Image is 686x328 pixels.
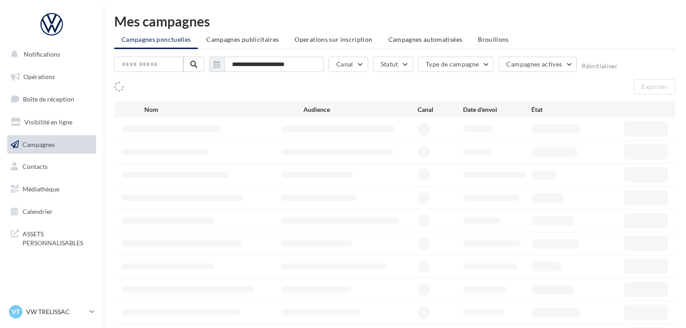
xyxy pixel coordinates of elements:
[206,35,279,43] span: Campagnes publicitaires
[294,35,372,43] span: Operations sur inscription
[5,202,98,221] a: Calendrier
[24,118,72,126] span: Visibilité en ligne
[114,14,675,28] div: Mes campagnes
[303,105,417,114] div: Audience
[144,105,304,114] div: Nom
[22,140,55,148] span: Campagnes
[388,35,463,43] span: Campagnes automatisées
[5,67,98,86] a: Opérations
[5,135,98,154] a: Campagnes
[582,62,618,70] button: Réinitialiser
[373,57,413,72] button: Statut
[5,224,98,251] a: ASSETS PERSONNALISABLES
[506,60,562,68] span: Campagnes actives
[22,163,48,170] span: Contacts
[24,50,60,58] span: Notifications
[478,35,509,43] span: Brouillons
[5,180,98,199] a: Médiathèque
[7,303,96,320] a: VT VW TRELISSAC
[5,113,98,132] a: Visibilité en ligne
[26,307,86,316] p: VW TRELISSAC
[418,105,463,114] div: Canal
[5,45,94,64] button: Notifications
[5,89,98,109] a: Boîte de réception
[22,228,93,247] span: ASSETS PERSONNALISABLES
[23,95,74,103] span: Boîte de réception
[531,105,600,114] div: État
[463,105,531,114] div: Date d'envoi
[499,57,577,72] button: Campagnes actives
[22,185,59,193] span: Médiathèque
[22,208,53,215] span: Calendrier
[12,307,20,316] span: VT
[329,57,368,72] button: Canal
[23,73,55,80] span: Opérations
[5,157,98,176] a: Contacts
[418,57,494,72] button: Type de campagne
[634,79,675,94] button: Exporter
